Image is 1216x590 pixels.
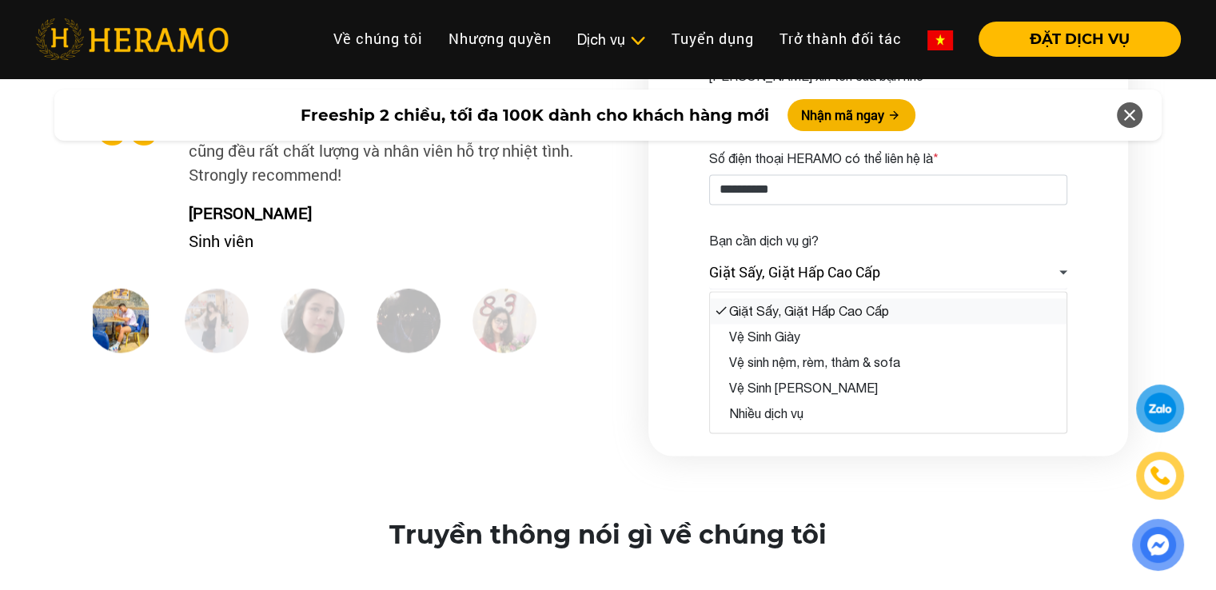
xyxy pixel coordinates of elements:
img: HP4.jpg [377,289,441,353]
span: Freeship 2 chiều, tối đa 100K dành cho khách hàng mới [300,103,768,127]
span: Giặt Sấy, Giặt Hấp Cao Cấp [709,261,880,283]
img: subToggleIcon [629,33,646,49]
a: Về chúng tôi [321,22,436,56]
label: Số điện thoại HERAMO có thể liên hệ là [709,149,939,168]
button: Nhiều dịch vụ [710,401,1066,426]
a: phone-icon [1138,454,1182,497]
a: Nhượng quyền [436,22,564,56]
h2: Truyền thông nói gì về chúng tôi [32,520,1184,550]
label: Bạn cần dịch vụ gì? [709,231,819,250]
p: Sinh viên [177,229,623,253]
p: [PERSON_NAME] [177,201,623,225]
img: HP3.jpg [281,289,345,353]
button: Vệ Sinh Giày [710,324,1066,349]
div: Dịch vụ [577,29,646,50]
button: Vệ sinh nệm, rèm, thảm & sofa [710,349,1066,375]
button: Giặt Sấy, Giặt Hấp Cao Cấp [710,298,1066,324]
button: ĐẶT DỊCH VỤ [979,22,1181,57]
img: vn-flag.png [927,30,953,50]
img: heramo-logo.png [35,18,229,60]
img: phone-icon [1149,464,1171,487]
button: Vệ Sinh [PERSON_NAME] [710,375,1066,401]
a: Trở thành đối tác [767,22,915,56]
img: HP1.jpg [89,289,153,353]
a: ĐẶT DỊCH VỤ [966,32,1181,46]
a: Tuyển dụng [659,22,767,56]
button: Nhận mã ngay [787,99,915,131]
img: HP2.jpg [185,289,249,353]
img: HP5.jpg [472,289,536,353]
